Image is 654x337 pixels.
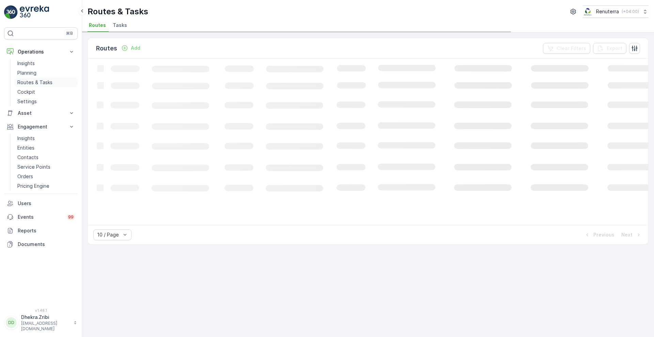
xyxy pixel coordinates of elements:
a: Settings [15,97,78,106]
p: Events [18,214,63,220]
p: Planning [17,70,36,76]
p: Entities [17,144,34,151]
button: Engagement [4,120,78,134]
a: Entities [15,143,78,153]
p: Add [131,45,140,51]
span: Routes [89,22,106,29]
a: Users [4,197,78,210]
span: Tasks [113,22,127,29]
p: Insights [17,135,35,142]
button: Next [621,231,643,239]
p: Clear Filters [557,45,586,52]
button: Renuterra(+04:00) [583,5,649,18]
button: Operations [4,45,78,59]
p: Contacts [17,154,38,161]
p: Documents [18,241,75,248]
p: ⌘B [66,31,73,36]
p: Engagement [18,123,64,130]
p: Asset [18,110,64,117]
p: Reports [18,227,75,234]
a: Documents [4,238,78,251]
a: Insights [15,59,78,68]
p: 99 [68,214,74,220]
button: Asset [4,106,78,120]
p: Routes [96,44,117,53]
button: Previous [583,231,615,239]
a: Pricing Engine [15,181,78,191]
a: Cockpit [15,87,78,97]
img: Screenshot_2024-07-26_at_13.33.01.png [583,8,593,15]
p: Users [18,200,75,207]
img: logo_light-DOdMpM7g.png [20,5,49,19]
p: Routes & Tasks [17,79,52,86]
a: Reports [4,224,78,238]
p: Pricing Engine [17,183,49,189]
img: logo [4,5,18,19]
button: Export [593,43,626,54]
p: Settings [17,98,37,105]
p: Insights [17,60,35,67]
button: Clear Filters [543,43,590,54]
a: Orders [15,172,78,181]
a: Planning [15,68,78,78]
a: Service Points [15,162,78,172]
button: Add [119,44,143,52]
p: Orders [17,173,33,180]
a: Events99 [4,210,78,224]
a: Contacts [15,153,78,162]
p: Previous [593,231,614,238]
p: Next [621,231,633,238]
p: Cockpit [17,89,35,95]
p: Service Points [17,164,50,170]
div: DD [6,317,17,328]
p: Routes & Tasks [88,6,148,17]
p: Operations [18,48,64,55]
a: Insights [15,134,78,143]
p: [EMAIL_ADDRESS][DOMAIN_NAME] [21,321,70,332]
button: DDDhekra.Zribi[EMAIL_ADDRESS][DOMAIN_NAME] [4,314,78,332]
p: Renuterra [596,8,619,15]
p: Export [607,45,622,52]
p: Dhekra.Zribi [21,314,70,321]
a: Routes & Tasks [15,78,78,87]
span: v 1.48.1 [4,308,78,312]
p: ( +04:00 ) [622,9,639,14]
